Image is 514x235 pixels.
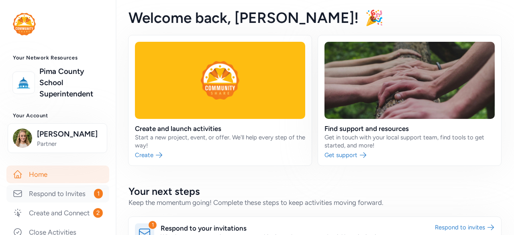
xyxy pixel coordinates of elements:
[6,166,109,183] a: Home
[94,189,103,198] span: 1
[128,9,359,27] span: Welcome back , [PERSON_NAME]!
[93,208,103,218] span: 2
[6,204,109,222] a: Create and Connect2
[13,112,103,119] h3: Your Account
[15,74,33,92] img: logo
[37,140,102,148] span: Partner
[39,66,103,100] a: Pima County School Superintendent
[128,185,501,198] h2: Your next steps
[149,221,157,229] div: 1
[128,198,501,207] div: Keep the momentum going! Complete these steps to keep activities moving forward.
[13,13,36,35] img: logo
[365,9,383,27] span: 🎉
[37,129,102,140] span: [PERSON_NAME]
[6,185,109,202] a: Respond to Invites1
[13,55,103,61] h3: Your Network Resources
[8,123,107,153] button: [PERSON_NAME]Partner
